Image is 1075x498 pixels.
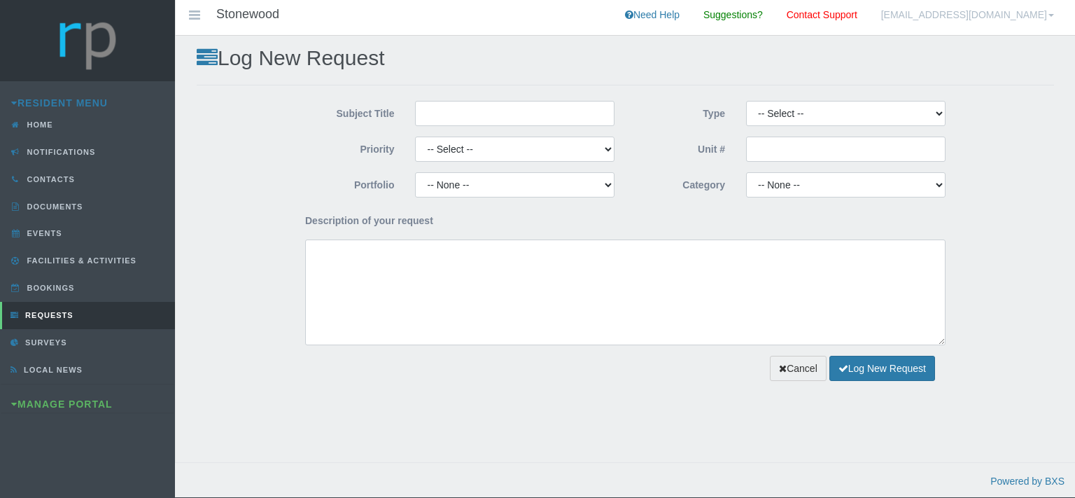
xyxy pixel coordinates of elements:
span: Documents [24,202,83,211]
button: Log New Request [829,356,935,382]
label: Unit # [626,137,736,158]
span: Home [24,120,53,129]
a: Resident Menu [11,97,108,109]
label: Description of your request [295,208,444,229]
span: Bookings [24,284,75,292]
label: Priority [295,137,405,158]
h4: Stonewood [216,8,279,22]
h2: Log New Request [197,46,1054,69]
label: Category [626,172,736,193]
span: Facilities & Activities [24,256,136,265]
span: Requests [22,311,73,319]
span: Notifications [24,148,96,156]
span: Local News [20,366,83,374]
label: Subject Title [295,101,405,122]
label: Type [626,101,736,122]
label: Portfolio [295,172,405,193]
span: Contacts [24,175,75,184]
span: Surveys [22,338,66,347]
a: Powered by BXS [990,476,1065,487]
a: Cancel [770,356,827,382]
a: Manage Portal [11,399,113,410]
span: Events [24,229,62,237]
